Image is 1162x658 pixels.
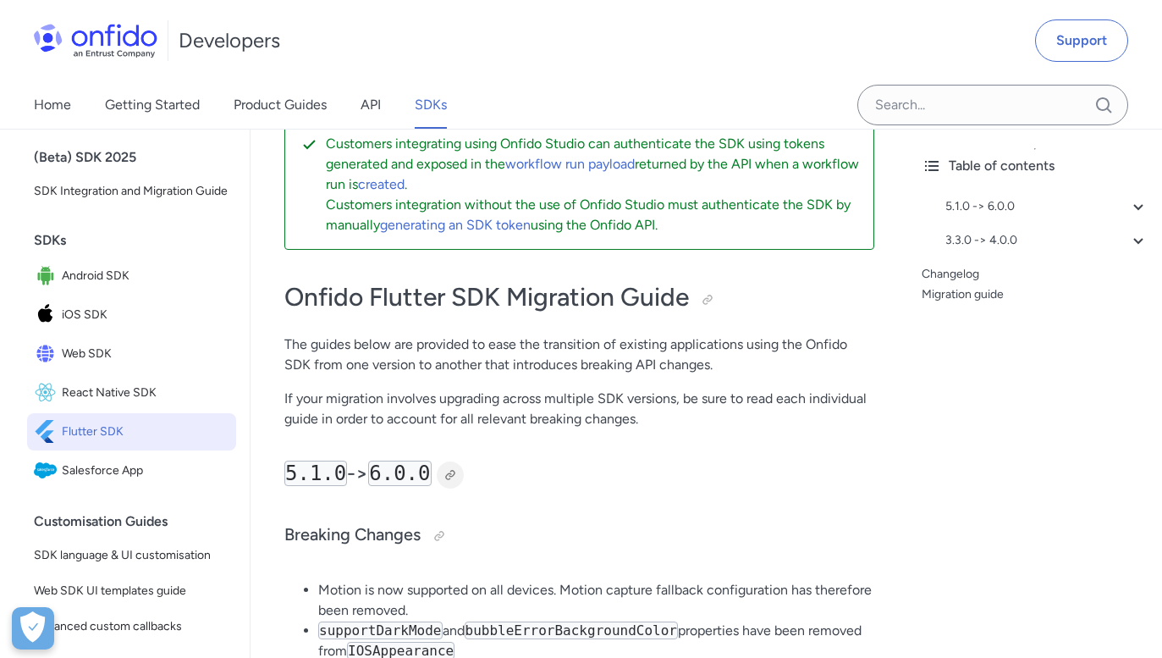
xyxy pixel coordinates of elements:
[945,196,1148,217] a: 5.1.0 -> 6.0.0
[27,257,236,295] a: IconAndroid SDKAndroid SDK
[34,24,157,58] img: Onfido Logo
[62,420,229,444] span: Flutter SDK
[27,174,236,208] a: SDK Integration and Migration Guide
[922,285,1148,305] a: Migration guide
[27,610,236,644] a: Advanced custom callbacks
[62,303,229,327] span: iOS SDK
[27,296,236,334] a: IconiOS SDKiOS SDK
[34,264,62,288] img: IconAndroid SDK
[234,81,327,129] a: Product Guides
[465,622,678,639] code: bubbleErrorBackgroundColor
[284,335,874,375] p: The guides below are provided to ease the transition of existing applications using the Onfido SD...
[34,303,62,327] img: IconiOS SDK
[34,581,229,601] span: Web SDK UI templates guide
[415,81,447,129] a: SDKs
[380,217,531,233] a: generating an SDK token
[62,459,229,483] span: Salesforce App
[62,264,229,288] span: Android SDK
[27,574,236,608] a: Web SDK UI templates guide
[12,607,54,650] div: Cookie Preferences
[27,335,236,373] a: IconWeb SDKWeb SDK
[368,461,431,486] code: 6.0.0
[922,156,1148,176] div: Table of contents
[34,381,62,405] img: IconReact Native SDK
[318,622,443,639] code: supportDarkMode
[105,81,200,129] a: Getting Started
[27,539,236,572] a: SDK language & UI customisation
[62,342,229,366] span: Web SDK
[326,195,860,235] p: Customers integration without the use of Onfido Studio must authenticate the SDK by manually usin...
[62,381,229,405] span: React Native SDK
[284,460,874,489] h2: ->
[284,523,874,550] h3: Breaking Changes
[34,224,243,257] div: SDKs
[27,452,236,489] a: IconSalesforce AppSalesforce App
[505,156,635,172] a: workflow run payload
[284,461,347,486] code: 5.1.0
[27,413,236,451] a: IconFlutter SDKFlutter SDK
[34,81,71,129] a: Home
[1035,19,1128,62] a: Support
[12,607,54,650] button: Open Preferences
[179,27,280,54] h1: Developers
[34,459,62,483] img: IconSalesforce App
[922,264,1148,285] a: Changelog
[34,505,243,539] div: Customisation Guides
[34,420,62,444] img: IconFlutter SDK
[27,374,236,412] a: IconReact Native SDKReact Native SDK
[34,181,229,202] span: SDK Integration and Migration Guide
[34,545,229,566] span: SDK language & UI customisation
[284,280,874,314] h1: Onfido Flutter SDK Migration Guide
[857,85,1128,125] input: Onfido search input field
[34,617,229,637] span: Advanced custom callbacks
[318,580,874,621] li: Motion is now supported on all devices. Motion capture fallback configuration has therefore been ...
[358,176,405,192] a: created
[34,342,62,366] img: IconWeb SDK
[361,81,381,129] a: API
[34,141,243,174] div: (Beta) SDK 2025
[945,230,1148,251] a: 3.3.0 -> 4.0.0
[284,389,874,429] p: If your migration involves upgrading across multiple SDK versions, be sure to read each individua...
[326,134,860,195] p: Customers integrating using Onfido Studio can authenticate the SDK using tokens generated and exp...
